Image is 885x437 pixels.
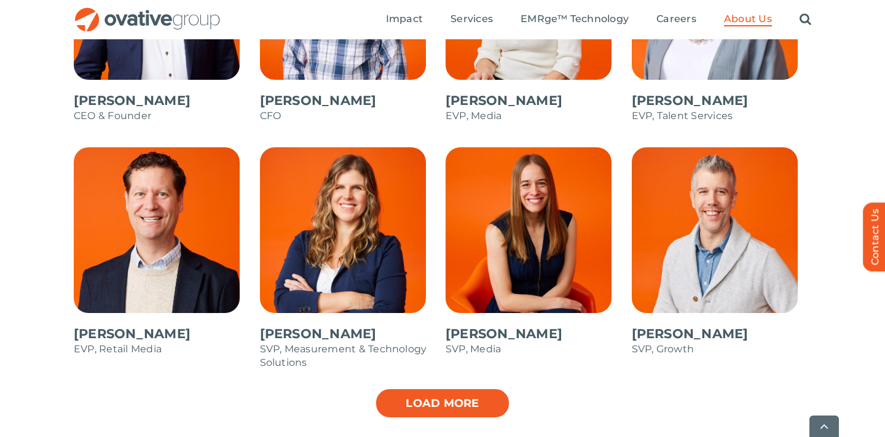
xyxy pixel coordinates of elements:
span: Impact [386,13,423,25]
a: OG_Full_horizontal_RGB [74,6,221,18]
a: Impact [386,13,423,26]
span: About Us [724,13,772,25]
a: Load more [375,388,510,419]
a: EMRge™ Technology [521,13,629,26]
span: Services [450,13,493,25]
a: About Us [724,13,772,26]
a: Careers [656,13,696,26]
a: Search [800,13,811,26]
a: Services [450,13,493,26]
span: EMRge™ Technology [521,13,629,25]
span: Careers [656,13,696,25]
